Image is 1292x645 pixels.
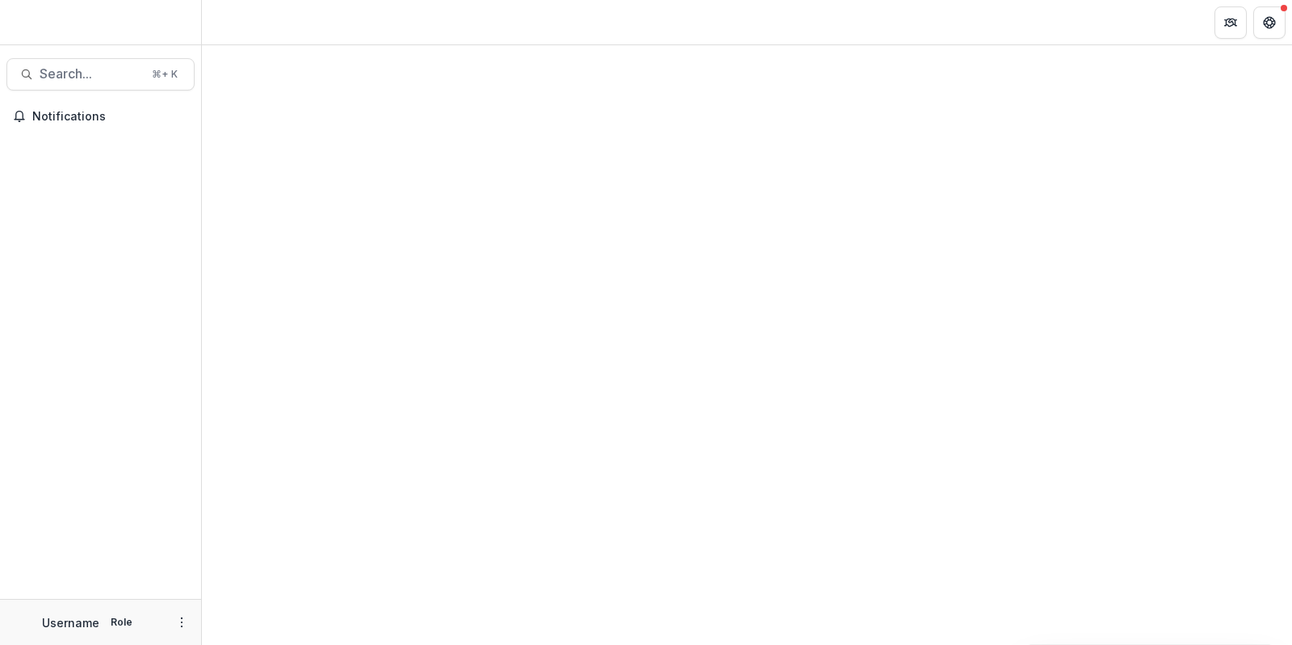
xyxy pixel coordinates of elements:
[1214,6,1247,39] button: Partners
[32,110,188,124] span: Notifications
[6,103,195,129] button: Notifications
[6,58,195,91] button: Search...
[106,615,137,630] p: Role
[208,11,277,34] nav: breadcrumb
[1253,6,1286,39] button: Get Help
[172,613,191,632] button: More
[42,614,99,631] p: Username
[149,65,181,83] div: ⌘ + K
[40,66,142,82] span: Search...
